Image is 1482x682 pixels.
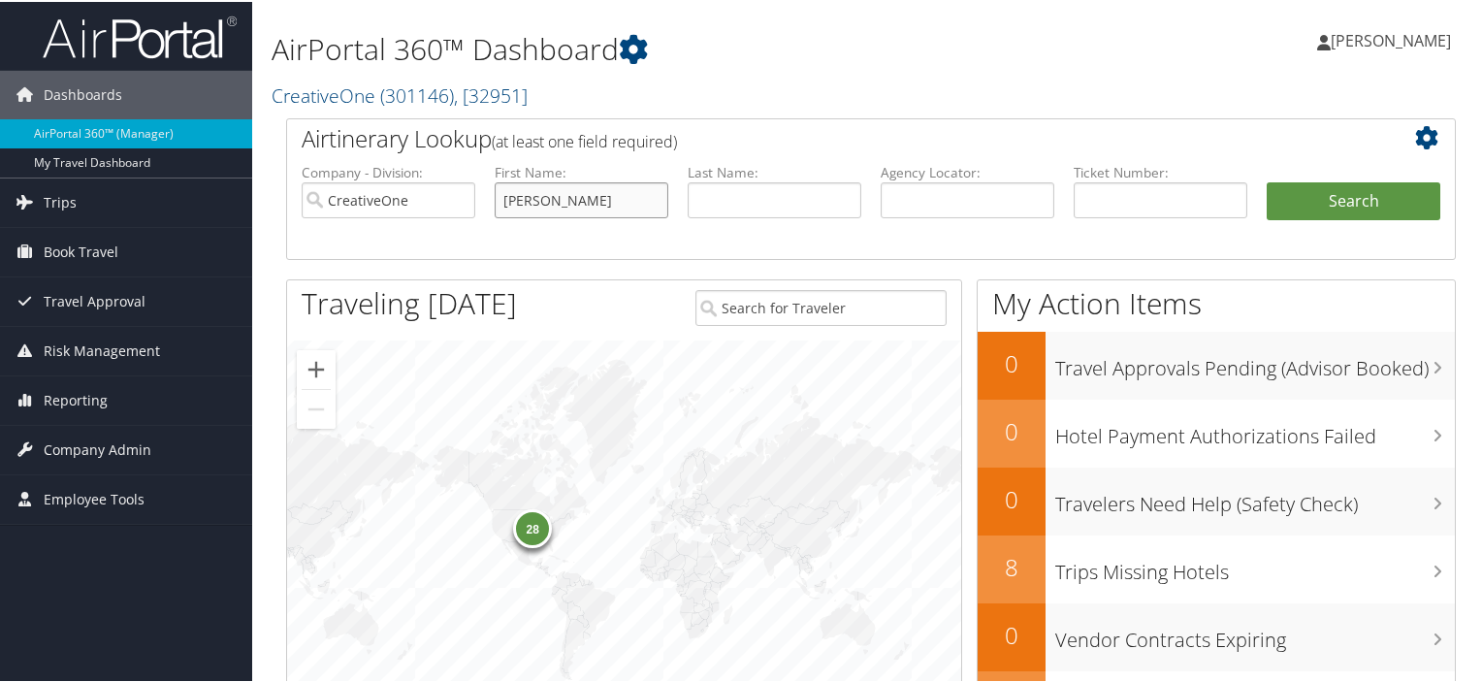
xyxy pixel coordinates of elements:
[44,226,118,275] span: Book Travel
[978,413,1046,446] h2: 0
[44,473,145,522] span: Employee Tools
[1055,615,1455,652] h3: Vendor Contracts Expiring
[695,288,948,324] input: Search for Traveler
[1055,411,1455,448] h3: Hotel Payment Authorizations Failed
[44,69,122,117] span: Dashboards
[380,81,454,107] span: ( 301146 )
[978,481,1046,514] h2: 0
[44,276,145,324] span: Travel Approval
[272,81,528,107] a: CreativeOne
[302,161,475,180] label: Company - Division:
[297,388,336,427] button: Zoom out
[297,348,336,387] button: Zoom in
[495,161,668,180] label: First Name:
[44,325,160,373] span: Risk Management
[454,81,528,107] span: , [ 32951 ]
[513,507,552,546] div: 28
[302,281,517,322] h1: Traveling [DATE]
[978,601,1455,669] a: 0Vendor Contracts Expiring
[43,13,237,58] img: airportal-logo.png
[978,281,1455,322] h1: My Action Items
[302,120,1343,153] h2: Airtinerary Lookup
[492,129,677,150] span: (at least one field required)
[272,27,1071,68] h1: AirPortal 360™ Dashboard
[1055,479,1455,516] h3: Travelers Need Help (Safety Check)
[978,330,1455,398] a: 0Travel Approvals Pending (Advisor Booked)
[688,161,861,180] label: Last Name:
[1317,10,1470,68] a: [PERSON_NAME]
[978,398,1455,466] a: 0Hotel Payment Authorizations Failed
[1267,180,1440,219] button: Search
[978,534,1455,601] a: 8Trips Missing Hotels
[1055,547,1455,584] h3: Trips Missing Hotels
[978,549,1046,582] h2: 8
[44,424,151,472] span: Company Admin
[978,466,1455,534] a: 0Travelers Need Help (Safety Check)
[44,177,77,225] span: Trips
[978,345,1046,378] h2: 0
[1331,28,1451,49] span: [PERSON_NAME]
[1074,161,1247,180] label: Ticket Number:
[1055,343,1455,380] h3: Travel Approvals Pending (Advisor Booked)
[44,374,108,423] span: Reporting
[978,617,1046,650] h2: 0
[881,161,1054,180] label: Agency Locator:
